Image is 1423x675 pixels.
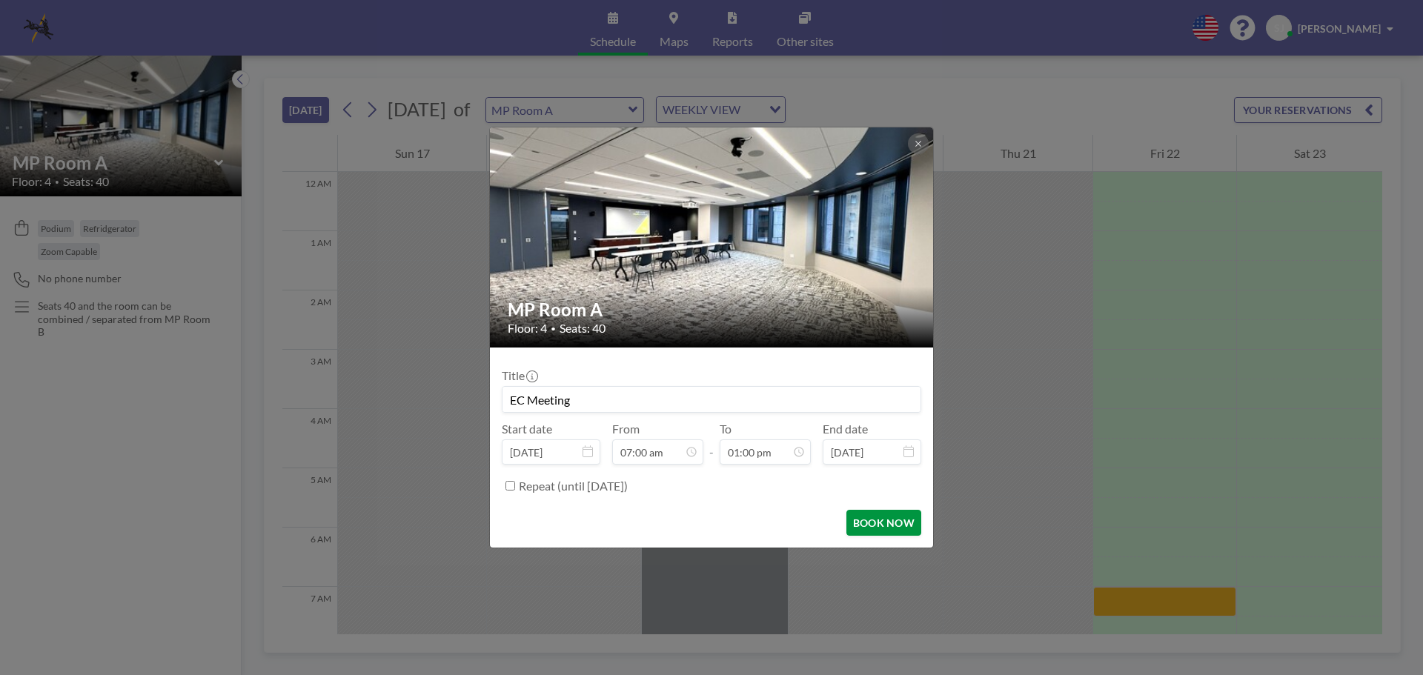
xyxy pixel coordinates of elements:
span: - [709,427,714,459]
label: End date [823,422,868,436]
h2: MP Room A [508,299,917,321]
label: From [612,422,640,436]
button: BOOK NOW [846,510,921,536]
label: Repeat (until [DATE]) [519,479,628,493]
label: To [720,422,732,436]
span: Floor: 4 [508,321,547,336]
input: Susanna's reservation [502,387,921,412]
label: Start date [502,422,552,436]
label: Title [502,368,537,383]
span: Seats: 40 [560,321,606,336]
img: 537.JPEG [490,70,935,404]
span: • [551,323,556,334]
